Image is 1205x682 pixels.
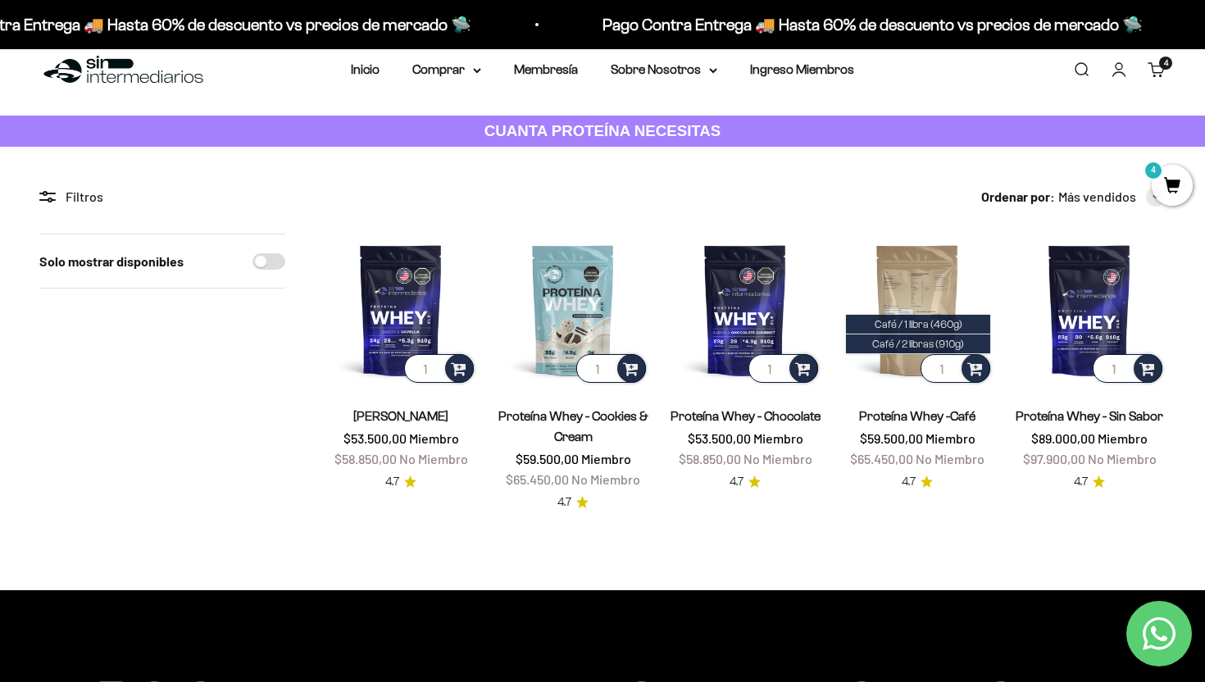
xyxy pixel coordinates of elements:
[385,473,416,491] a: 4.74.7 de 5.0 estrellas
[1088,451,1157,466] span: No Miembro
[39,251,184,272] label: Solo mostrar disponibles
[600,11,1140,38] p: Pago Contra Entrega 🚚 Hasta 60% de descuento vs precios de mercado 🛸
[981,186,1055,207] span: Ordenar por:
[1058,186,1166,207] button: Más vendidos
[334,451,397,466] span: $58.850,00
[514,62,578,76] a: Membresía
[1152,178,1193,196] a: 4
[1016,409,1163,423] a: Proteína Whey - Sin Sabor
[353,409,448,423] a: [PERSON_NAME]
[1144,161,1163,180] mark: 4
[671,409,821,423] a: Proteína Whey - Chocolate
[1023,451,1085,466] span: $97.900,00
[39,186,285,207] div: Filtros
[412,59,481,80] summary: Comprar
[484,122,721,139] strong: CUANTA PROTEÍNA NECESITAS
[743,451,812,466] span: No Miembro
[581,451,631,466] span: Miembro
[343,430,407,446] span: $53.500,00
[902,473,916,491] span: 4.7
[1058,186,1136,207] span: Más vendidos
[385,473,399,491] span: 4.7
[611,59,717,80] summary: Sobre Nosotros
[730,473,761,491] a: 4.74.7 de 5.0 estrellas
[750,62,854,76] a: Ingreso Miembros
[409,430,459,446] span: Miembro
[571,471,640,487] span: No Miembro
[925,430,975,446] span: Miembro
[506,471,569,487] span: $65.450,00
[351,62,380,76] a: Inicio
[872,338,964,350] span: Café / 2 libras (910g)
[1098,430,1148,446] span: Miembro
[516,451,579,466] span: $59.500,00
[557,493,571,511] span: 4.7
[753,430,803,446] span: Miembro
[1074,473,1088,491] span: 4.7
[1031,430,1095,446] span: $89.000,00
[860,430,923,446] span: $59.500,00
[399,451,468,466] span: No Miembro
[916,451,984,466] span: No Miembro
[859,409,975,423] a: Proteína Whey -Café
[730,473,743,491] span: 4.7
[498,409,648,443] a: Proteína Whey - Cookies & Cream
[1164,59,1168,67] span: 4
[850,451,913,466] span: $65.450,00
[688,430,751,446] span: $53.500,00
[557,493,589,511] a: 4.74.7 de 5.0 estrellas
[875,318,962,330] span: Café / 1 libra (460g)
[841,234,994,386] img: Proteína Whey -Café
[679,451,741,466] span: $58.850,00
[1074,473,1105,491] a: 4.74.7 de 5.0 estrellas
[902,473,933,491] a: 4.74.7 de 5.0 estrellas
